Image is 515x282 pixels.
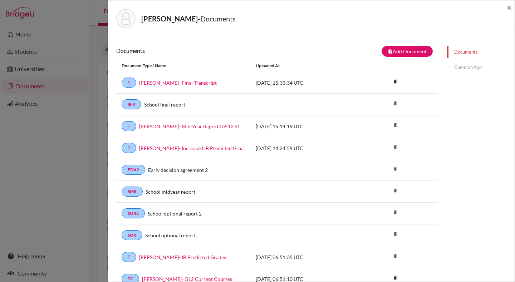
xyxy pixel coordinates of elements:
[250,123,358,130] div: [DATE] 15:14:19 UTC
[122,230,142,240] a: SOR
[250,253,358,261] div: [DATE] 06:51:35 UTC
[139,144,245,152] a: [PERSON_NAME]- Increased IB Predicted Grade + Context
[145,232,195,239] a: School optional report
[390,251,401,261] i: delete
[447,61,515,74] a: Common App
[122,143,136,153] a: T
[390,120,401,130] i: delete
[116,47,277,54] h6: Documents
[122,78,136,88] a: T
[250,144,358,152] div: [DATE] 14:24:59 UTC
[388,49,393,54] i: note_add
[122,121,136,131] a: T
[390,163,401,174] i: delete
[250,63,358,69] div: Uploaded at
[139,123,240,130] a: [PERSON_NAME]- Mid-Year Report G9-12 S1
[390,142,401,152] i: delete
[390,77,401,87] a: delete
[144,101,185,108] a: School final report
[141,14,198,23] strong: [PERSON_NAME]
[390,185,401,196] i: delete
[507,3,512,12] button: Close
[122,99,141,109] a: SFR
[148,210,202,217] a: School optional report 2
[382,46,433,57] button: note_addAdd Document
[507,2,512,13] span: ×
[198,14,236,23] span: - Documents
[122,187,143,197] a: SMR
[122,165,145,175] a: EDA2
[390,76,401,87] i: delete
[390,207,401,218] i: delete
[122,252,136,262] a: T
[122,208,145,218] a: SOR2
[139,253,226,261] a: [PERSON_NAME]- IB Predicted Grades
[146,188,195,196] a: School midyear report
[390,229,401,239] i: delete
[139,79,217,86] a: [PERSON_NAME]- Final Transcript
[250,79,358,86] div: [DATE] 15:33:34 UTC
[447,46,515,58] a: Documents
[116,63,250,69] div: Document Type / Name
[390,98,401,109] i: delete
[148,166,208,174] a: Early decision agreement 2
